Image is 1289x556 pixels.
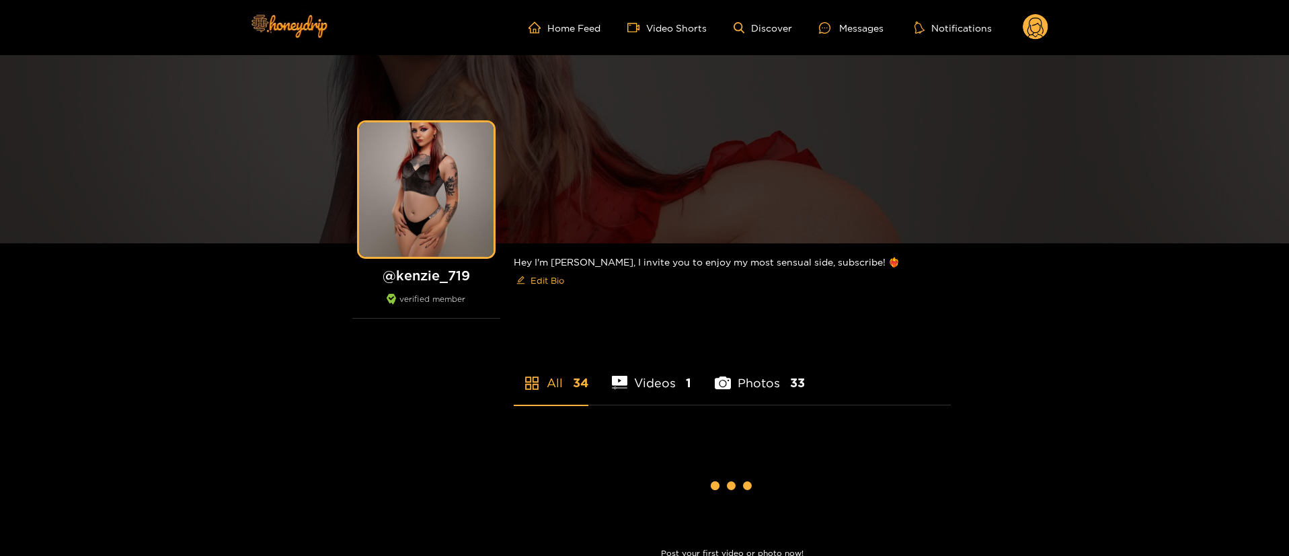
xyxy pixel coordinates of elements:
[514,243,951,302] div: Hey I'm [PERSON_NAME], I invite you to enjoy my most sensual side, subscribe! ❤️‍🔥
[627,22,707,34] a: Video Shorts
[529,22,600,34] a: Home Feed
[686,374,691,391] span: 1
[734,22,792,34] a: Discover
[516,276,525,286] span: edit
[910,21,996,34] button: Notifications
[529,22,547,34] span: home
[352,294,500,319] div: verified member
[790,374,805,391] span: 33
[715,344,805,405] li: Photos
[627,22,646,34] span: video-camera
[514,270,567,291] button: editEdit Bio
[612,344,692,405] li: Videos
[573,374,588,391] span: 34
[531,274,564,287] span: Edit Bio
[819,20,884,36] div: Messages
[514,344,588,405] li: All
[352,267,500,284] h1: @ kenzie_719
[524,375,540,391] span: appstore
